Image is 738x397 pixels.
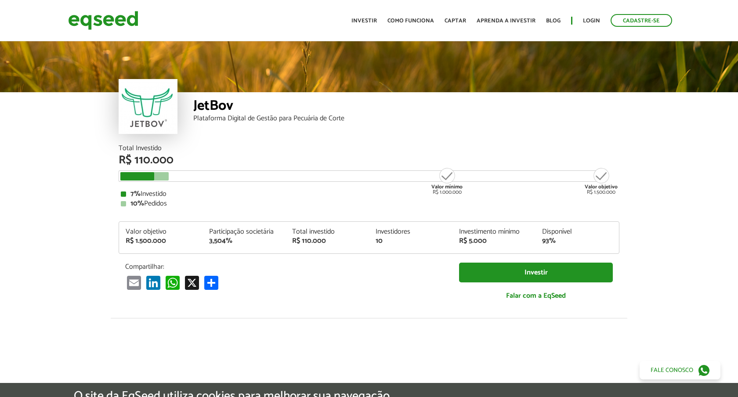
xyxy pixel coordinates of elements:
[126,228,196,235] div: Valor objetivo
[431,183,463,191] strong: Valor mínimo
[445,18,466,24] a: Captar
[130,188,141,200] strong: 7%
[640,361,720,379] a: Fale conosco
[546,18,561,24] a: Blog
[183,275,201,290] a: X
[477,18,535,24] a: Aprenda a investir
[292,228,362,235] div: Total investido
[459,263,613,282] a: Investir
[611,14,672,27] a: Cadastre-se
[145,275,162,290] a: LinkedIn
[585,183,618,191] strong: Valor objetivo
[387,18,434,24] a: Como funciona
[203,275,220,290] a: Compartilhar
[459,287,613,305] a: Falar com a EqSeed
[583,18,600,24] a: Login
[125,275,143,290] a: Email
[376,228,446,235] div: Investidores
[121,200,617,207] div: Pedidos
[459,238,529,245] div: R$ 5.000
[351,18,377,24] a: Investir
[125,263,446,271] p: Compartilhar:
[209,228,279,235] div: Participação societária
[121,191,617,198] div: Investido
[193,115,619,122] div: Plataforma Digital de Gestão para Pecuária de Corte
[459,228,529,235] div: Investimento mínimo
[292,238,362,245] div: R$ 110.000
[119,145,619,152] div: Total Investido
[130,198,144,209] strong: 10%
[585,167,618,195] div: R$ 1.500.000
[126,238,196,245] div: R$ 1.500.000
[376,238,446,245] div: 10
[164,275,181,290] a: WhatsApp
[209,238,279,245] div: 3,504%
[119,155,619,166] div: R$ 110.000
[430,167,463,195] div: R$ 1.000.000
[542,238,612,245] div: 93%
[193,99,619,115] div: JetBov
[542,228,612,235] div: Disponível
[68,9,138,32] img: EqSeed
